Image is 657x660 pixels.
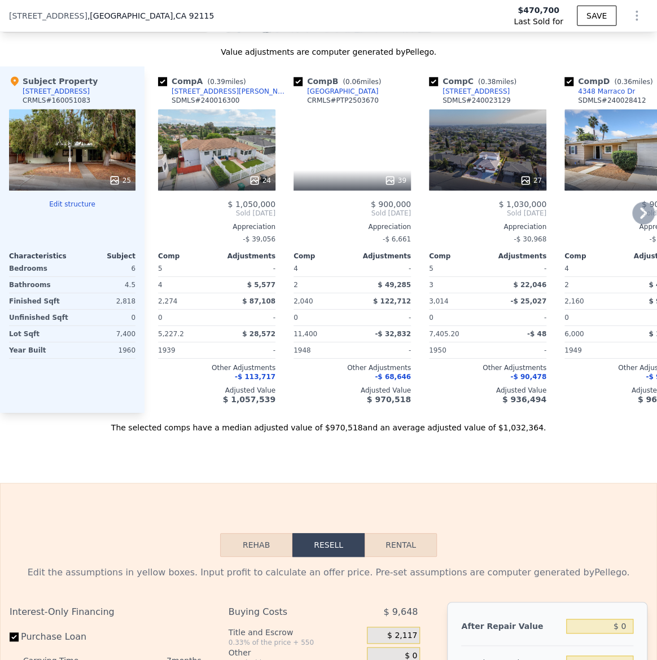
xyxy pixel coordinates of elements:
span: $ 87,108 [242,297,275,305]
div: 1949 [564,342,621,358]
span: $ 2,117 [387,631,417,641]
div: Other [229,647,362,658]
span: Sold [DATE] [429,209,546,218]
div: 1950 [429,342,485,358]
span: 0.06 [345,78,361,86]
div: 6 [75,261,135,276]
div: 7,400 [75,326,135,342]
a: [GEOGRAPHIC_DATA] [294,87,378,96]
div: SDMLS # 240023129 [443,96,510,105]
div: Adjustments [352,252,411,261]
div: Other Adjustments [294,363,411,372]
span: $ 936,494 [502,395,546,404]
div: 24 [249,175,271,186]
div: - [354,342,411,358]
span: $ 1,030,000 [498,200,546,209]
span: $ 5,577 [247,281,275,289]
input: Purchase Loan [10,632,19,641]
div: 4348 Marraco Dr [578,87,635,96]
span: $ 49,285 [378,281,411,289]
div: - [490,310,546,325]
div: Appreciation [294,222,411,231]
span: -$ 113,717 [235,373,275,381]
div: Adjustments [217,252,275,261]
div: - [219,261,275,276]
div: [STREET_ADDRESS][PERSON_NAME] [172,87,289,96]
div: Comp A [158,76,250,87]
div: Adjustments [488,252,546,261]
div: Comp D [564,76,657,87]
a: [STREET_ADDRESS] [429,87,510,96]
div: Comp [564,252,623,261]
span: 0 [158,314,163,322]
div: CRMLS # PTP2503670 [307,96,379,105]
div: [STREET_ADDRESS] [23,87,90,96]
span: [STREET_ADDRESS] [9,10,87,21]
div: 2 [294,277,350,293]
span: ( miles) [203,78,250,86]
div: - [354,261,411,276]
span: Last Sold for [514,16,563,27]
span: 6,000 [564,330,584,338]
div: Other Adjustments [429,363,546,372]
div: Appreciation [158,222,275,231]
span: 2,274 [158,297,177,305]
div: 3 [429,277,485,293]
span: 0 [564,314,569,322]
div: Lot Sqft [9,326,70,342]
div: Other Adjustments [158,363,275,372]
span: 5 [158,265,163,272]
div: 1948 [294,342,350,358]
div: 0.33% of the price + 550 [229,638,362,647]
div: CRMLS # 160051083 [23,96,90,105]
div: Comp B [294,76,386,87]
div: Unfinished Sqft [9,310,70,325]
button: Rental [365,533,437,557]
div: [GEOGRAPHIC_DATA] [307,87,378,96]
span: ( miles) [474,78,521,86]
span: -$ 32,832 [375,330,411,338]
span: $ 1,057,539 [223,395,275,404]
span: 2,040 [294,297,313,305]
div: Bedrooms [9,261,70,276]
div: Interest-Only Financing [10,602,202,622]
div: Subject [72,252,135,261]
div: Adjusted Value [429,386,546,395]
div: - [219,310,275,325]
div: Buying Costs [229,602,341,622]
span: $ 1,050,000 [227,200,275,209]
div: 0 [75,310,135,325]
div: Edit the assumptions in yellow boxes. Input profit to calculate an offer price. Pre-set assumptio... [10,566,647,579]
span: Sold [DATE] [294,209,411,218]
div: 4 [158,277,214,293]
div: 4.5 [75,277,135,293]
div: - [490,342,546,358]
span: $ 122,712 [373,297,411,305]
div: Finished Sqft [9,293,70,309]
span: , CA 92115 [173,11,214,20]
div: 2 [564,277,621,293]
div: SDMLS # 240016300 [172,96,239,105]
button: Resell [292,533,365,557]
div: SDMLS # 240028412 [578,96,646,105]
span: , [GEOGRAPHIC_DATA] [87,10,214,21]
span: $ 9,648 [383,602,418,622]
span: -$ 6,661 [383,235,411,243]
span: 11,400 [294,330,317,338]
span: 2,160 [564,297,584,305]
span: -$ 25,027 [510,297,546,305]
span: $ 970,518 [367,395,411,404]
button: Rehab [220,533,292,557]
div: Comp C [429,76,521,87]
div: 2,818 [75,293,135,309]
span: 4 [564,265,569,272]
span: -$ 30,968 [514,235,546,243]
label: Purchase Loan [10,627,122,647]
div: Subject Property [9,76,98,87]
span: $ 28,572 [242,330,275,338]
div: Comp [158,252,217,261]
span: Sold [DATE] [158,209,275,218]
span: -$ 68,646 [375,373,411,381]
div: 39 [384,175,406,186]
button: Edit structure [9,200,135,209]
